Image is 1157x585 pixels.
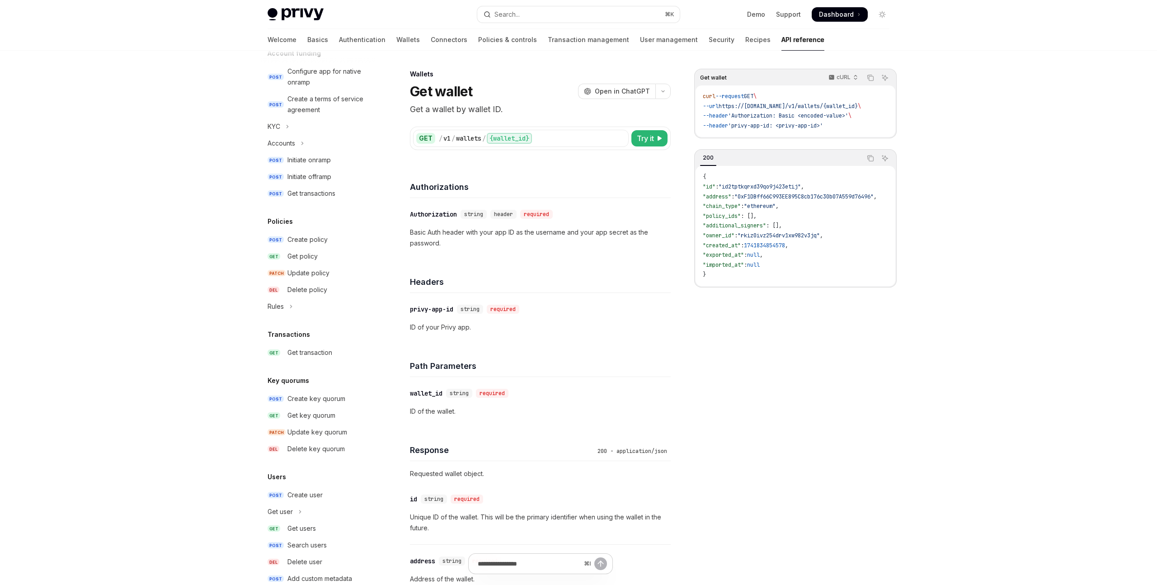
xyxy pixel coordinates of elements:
[260,344,376,361] a: GETGet transaction
[700,74,727,81] span: Get wallet
[339,29,386,51] a: Authentication
[745,29,771,51] a: Recipes
[520,210,553,219] div: required
[595,87,650,96] span: Open in ChatGPT
[287,427,347,438] div: Update key quorum
[268,74,284,80] span: POST
[424,495,443,503] span: string
[452,134,455,143] div: /
[268,174,284,180] span: POST
[848,112,851,119] span: \
[410,389,442,398] div: wallet_id
[487,305,519,314] div: required
[260,282,376,298] a: DELDelete policy
[410,305,453,314] div: privy-app-id
[268,492,284,499] span: POST
[268,216,293,227] h5: Policies
[287,94,371,115] div: Create a terms of service agreement
[879,72,891,84] button: Ask AI
[268,576,284,582] span: POST
[268,157,284,164] span: POST
[760,251,763,259] span: ,
[703,103,719,110] span: --url
[260,185,376,202] a: POSTGet transactions
[837,74,851,81] p: cURL
[731,193,734,200] span: :
[747,10,765,19] a: Demo
[703,173,706,180] span: {
[494,211,513,218] span: header
[410,210,457,219] div: Authorization
[287,234,328,245] div: Create policy
[268,429,286,436] span: PATCH
[268,190,284,197] span: POST
[476,389,508,398] div: required
[482,134,486,143] div: /
[287,540,327,551] div: Search users
[728,112,848,119] span: 'Authorization: Basic <encoded-value>'
[865,152,876,164] button: Copy the contents from the code block
[703,261,744,269] span: "imported_at"
[268,525,280,532] span: GET
[268,236,284,243] span: POST
[410,83,473,99] h1: Get wallet
[812,7,868,22] a: Dashboard
[268,559,279,566] span: DEL
[410,444,594,456] h4: Response
[875,7,889,22] button: Toggle dark mode
[703,242,741,249] span: "created_at"
[703,222,766,229] span: "additional_signers"
[450,390,469,397] span: string
[396,29,420,51] a: Wallets
[464,211,483,218] span: string
[260,152,376,168] a: POSTInitiate onramp
[865,72,876,84] button: Copy the contents from the code block
[287,155,331,165] div: Initiate onramp
[287,523,316,534] div: Get users
[260,231,376,248] a: POSTCreate policy
[268,506,293,517] div: Get user
[738,232,820,239] span: "rkiz0ivz254drv1xw982v3jq"
[260,441,376,457] a: DELDelete key quorum
[410,181,671,193] h4: Authorizations
[715,93,744,100] span: --request
[548,29,629,51] a: Transaction management
[747,251,760,259] span: null
[744,93,753,100] span: GET
[260,424,376,440] a: PATCHUpdate key quorum
[766,222,782,229] span: : [],
[287,557,322,567] div: Delete user
[709,29,734,51] a: Security
[287,347,332,358] div: Get transaction
[268,138,295,149] div: Accounts
[874,193,877,200] span: ,
[431,29,467,51] a: Connectors
[268,253,280,260] span: GET
[728,122,823,129] span: 'privy-app-id: <privy-app-id>'
[410,512,671,533] p: Unique ID of the wallet. This will be the primary identifier when using the wallet in the future.
[268,8,324,21] img: light logo
[494,9,520,20] div: Search...
[594,447,671,456] div: 200 - application/json
[268,446,279,453] span: DEL
[719,103,858,110] span: https://[DOMAIN_NAME]/v1/wallets/{wallet_id}
[578,84,655,99] button: Open in ChatGPT
[744,242,785,249] span: 1741834854578
[260,554,376,570] a: DELDelete user
[443,134,451,143] div: v1
[456,134,481,143] div: wallets
[410,468,671,479] p: Requested wallet object.
[715,183,719,190] span: :
[819,10,854,19] span: Dashboard
[260,91,376,118] a: POSTCreate a terms of service agreement
[268,412,280,419] span: GET
[461,306,480,313] span: string
[260,118,376,135] button: Toggle KYC section
[879,152,891,164] button: Ask AI
[287,188,335,199] div: Get transactions
[268,270,286,277] span: PATCH
[260,298,376,315] button: Toggle Rules section
[410,227,671,249] p: Basic Auth header with your app ID as the username and your app secret as the password.
[703,271,706,278] span: }
[260,63,376,90] a: POSTConfigure app for native onramp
